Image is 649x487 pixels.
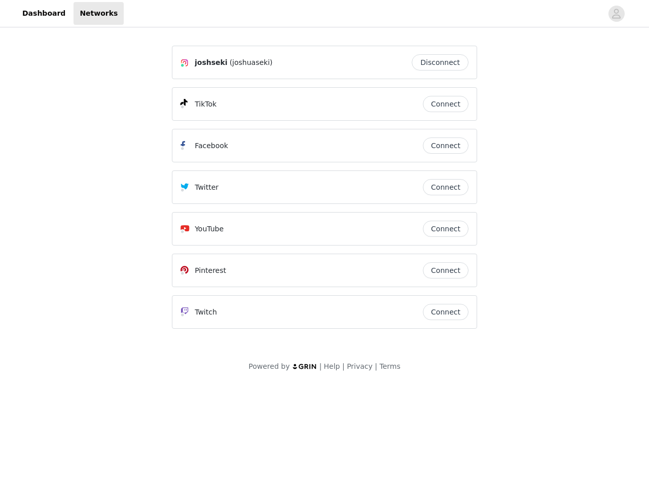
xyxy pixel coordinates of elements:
button: Connect [423,137,468,154]
span: | [342,362,345,370]
p: Twitter [195,182,219,193]
p: Pinterest [195,265,226,276]
a: Networks [74,2,124,25]
button: Connect [423,96,468,112]
span: | [319,362,322,370]
a: Dashboard [16,2,71,25]
p: TikTok [195,99,217,110]
div: avatar [611,6,621,22]
a: Help [324,362,340,370]
p: Facebook [195,141,228,151]
button: Connect [423,262,468,279]
button: Connect [423,304,468,320]
a: Privacy [347,362,373,370]
button: Connect [423,179,468,195]
button: Disconnect [412,54,468,71]
img: logo [292,363,317,370]
span: Powered by [248,362,290,370]
button: Connect [423,221,468,237]
p: Twitch [195,307,217,318]
img: Instagram Icon [181,59,189,67]
span: (joshuaseki) [230,57,273,68]
span: | [375,362,377,370]
span: joshseki [195,57,228,68]
p: YouTube [195,224,224,234]
a: Terms [379,362,400,370]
